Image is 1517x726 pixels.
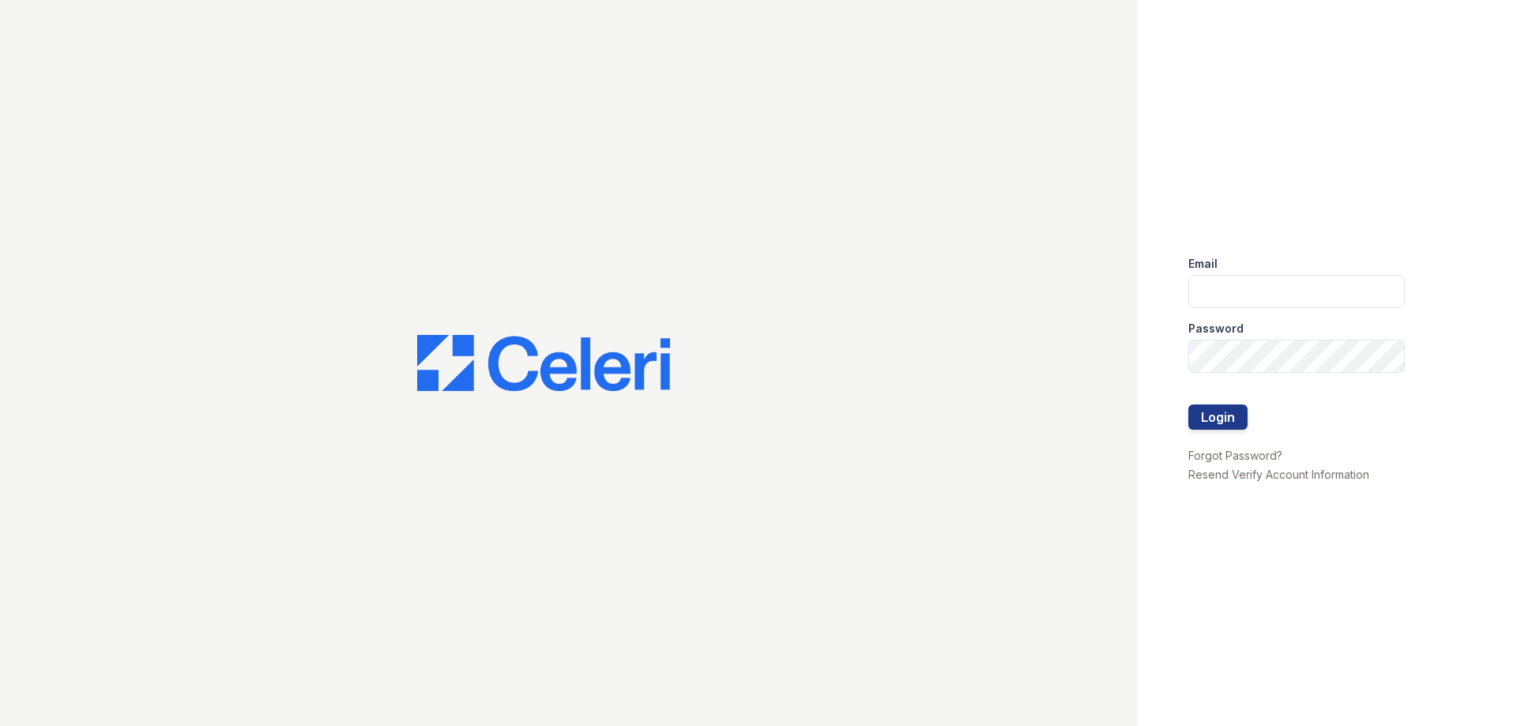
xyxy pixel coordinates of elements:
[1188,321,1244,337] label: Password
[1188,404,1248,430] button: Login
[1188,449,1282,462] a: Forgot Password?
[417,335,670,392] img: CE_Logo_Blue-a8612792a0a2168367f1c8372b55b34899dd931a85d93a1a3d3e32e68fde9ad4.png
[1188,256,1218,272] label: Email
[1188,468,1369,481] a: Resend Verify Account Information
